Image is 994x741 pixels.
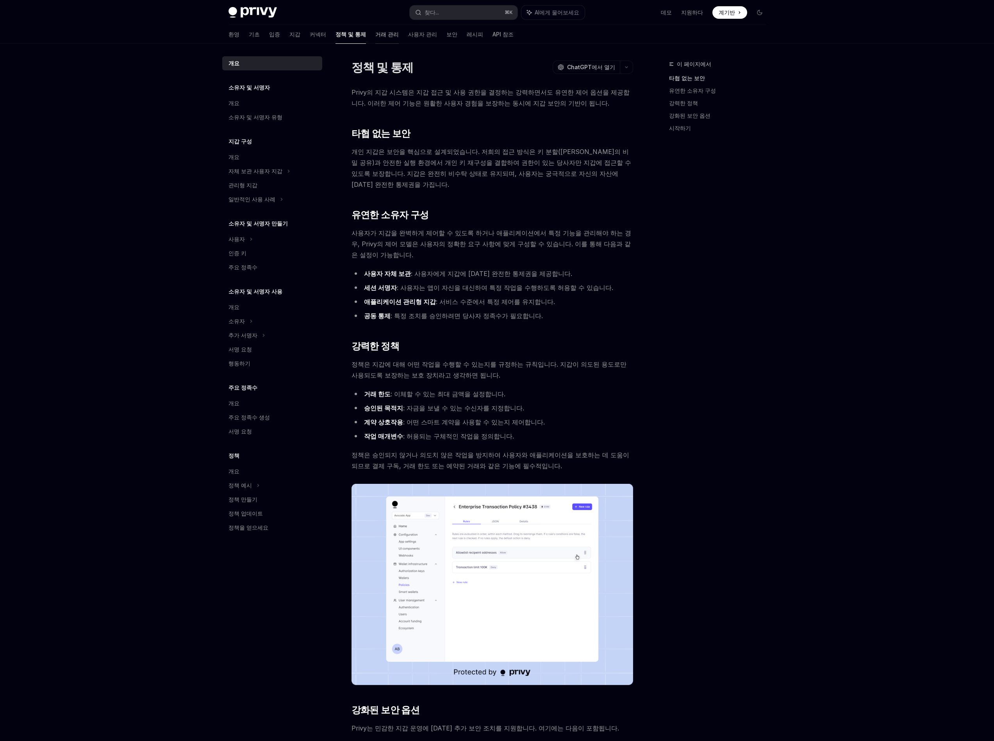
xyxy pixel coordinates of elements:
[222,424,322,439] a: 서명 요청
[408,31,437,38] font: 사용자 관리
[228,182,257,188] font: 관리형 지갑
[669,97,772,109] a: 강력한 정책
[222,110,322,124] a: 소유자 및 서명자 유형
[228,496,257,503] font: 정책 만들기
[228,236,245,242] font: 사용자
[712,6,747,19] a: 계기반
[436,298,555,306] font: : 서비스 수준에서 특정 제어를 유지합니다.
[352,451,629,470] font: 정책은 승인되지 않거나 의도치 않은 작업을 방지하여 사용자와 애플리케이션을 보호하는 데 도움이 되므로 결제 구독, 거래 한도 또는 예약된 거래와 같은 기능에 필수적입니다.
[364,432,403,440] font: 작업 매개변수
[352,88,630,107] font: Privy의 지갑 시스템은 지갑 접근 및 사용 권한을 결정하는 강력하면서도 유연한 제어 옵션을 제공합니다. 이러한 제어 기능은 원활한 사용자 경험을 보장하는 동시에 지갑 보안...
[228,196,275,202] font: 일반적인 사용 사례
[553,61,620,74] button: ChatGPT에서 열기
[661,9,672,16] a: 데모
[228,346,252,353] font: 서명 요청
[228,100,239,106] font: 개요
[228,84,270,91] font: 소유자 및 서명자
[467,25,483,44] a: 레시피
[228,7,277,18] img: 어두운 로고
[397,284,613,292] font: : 사용자는 앱이 자신을 대신하여 특정 작업을 수행하도록 허용할 수 있습니다.
[446,25,457,44] a: 보안
[493,31,514,38] font: API 참조
[228,31,239,38] font: 환영
[364,312,391,320] font: 공동 통제
[669,87,716,94] font: 유연한 소유자 구성
[222,150,322,164] a: 개요
[669,75,705,81] font: 타협 없는 보안
[228,510,263,517] font: 정책 업데이트
[411,270,572,277] font: : 사용자에게 지갑에 [DATE] 완전한 통제권을 제공합니다.
[567,64,615,70] font: ChatGPT에서 열기
[228,482,252,489] font: 정책 예시
[352,209,429,220] font: 유연한 소유자 구성
[310,25,326,44] a: 커넥터
[391,312,543,320] font: : 특정 조치를 승인하려면 당사자 정족수가 필요합니다.
[719,9,735,16] font: 계기반
[249,31,260,38] font: 기초
[222,246,322,260] a: 인증 키
[352,360,626,379] font: 정책은 지갑에 대해 어떤 작업을 수행할 수 있는지를 규정하는 규칙입니다. 지갑이 의도된 용도로만 사용되도록 보장하는 보호 장치라고 생각하면 됩니다.
[289,31,300,38] font: 지갑
[403,432,514,440] font: : 허용되는 구체적인 작업을 정의합니다.
[222,507,322,521] a: 정책 업데이트
[669,122,772,134] a: 시작하기
[222,178,322,192] a: 관리형 지갑
[228,288,282,295] font: 소유자 및 서명자 사용
[289,25,300,44] a: 지갑
[222,356,322,370] a: 행동하기
[535,9,579,16] font: AI에게 물어보세요
[222,56,322,70] a: 개요
[467,31,483,38] font: 레시피
[364,270,411,277] font: 사용자 자체 보관
[228,360,250,367] font: 행동하기
[403,404,524,412] font: : 자금을 보낼 수 있는 수신자를 지정합니다.
[228,220,288,227] font: 소유자 및 서명자 만들기
[228,264,257,270] font: 주요 정족수
[228,524,268,531] font: 정책을 얻으세요
[364,418,403,426] font: 계약 상호작용
[410,5,518,20] button: 찾다...⌘K
[509,9,513,15] font: K
[222,521,322,535] a: 정책을 얻으세요
[228,384,257,391] font: 주요 정족수
[228,138,252,145] font: 지갑 구성
[669,125,691,131] font: 시작하기
[228,304,239,310] font: 개요
[228,60,239,66] font: 개요
[228,468,239,474] font: 개요
[222,96,322,110] a: 개요
[222,492,322,507] a: 정책 만들기
[228,332,257,338] font: 추가 서명자
[669,109,772,122] a: 강화된 보안 옵션
[222,300,322,314] a: 개요
[352,60,414,74] font: 정책 및 통제
[364,284,397,292] font: 세션 서명자
[352,340,399,352] font: 강력한 정책
[310,31,326,38] font: 커넥터
[391,390,505,398] font: : 이체할 수 있는 최대 금액을 설정합니다.
[375,25,399,44] a: 거래 관리
[677,61,711,67] font: 이 페이지에서
[228,250,246,256] font: 인증 키
[669,84,772,97] a: 유연한 소유자 구성
[222,396,322,410] a: 개요
[228,168,282,174] font: 자체 보관 사용자 지갑
[408,25,437,44] a: 사용자 관리
[446,31,457,38] font: 보안
[352,229,631,259] font: 사용자가 지갑을 완벽하게 제어할 수 있도록 하거나 애플리케이션에서 특정 기능을 관리해야 하는 경우, Privy의 제어 모델은 사용자의 정확한 요구 사항에 맞게 구성할 수 있습...
[352,128,410,139] font: 타협 없는 보안
[375,31,399,38] font: 거래 관리
[352,484,633,685] img: 이미지/정책.png
[228,114,282,120] font: 소유자 및 서명자 유형
[228,154,239,160] font: 개요
[222,410,322,424] a: 주요 정족수 생성
[222,260,322,274] a: 주요 정족수
[228,25,239,44] a: 환영
[269,31,280,38] font: 입증
[228,428,252,435] font: 서명 요청
[521,5,585,20] button: AI에게 물어보세요
[228,414,270,421] font: 주요 정족수 생성
[222,464,322,478] a: 개요
[669,100,698,106] font: 강력한 정책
